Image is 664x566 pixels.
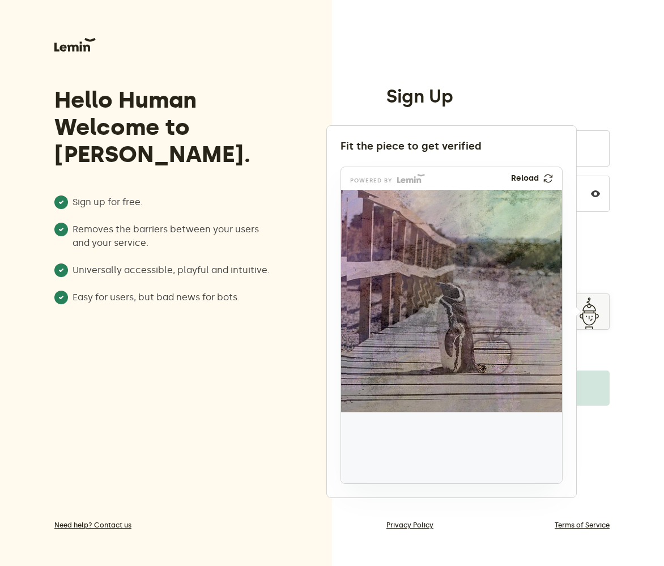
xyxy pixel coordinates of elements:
[397,174,425,183] img: Lemin logo
[543,174,553,183] img: refresh.png
[340,139,563,153] div: Fit the piece to get verified
[511,174,539,183] p: Reload
[350,178,393,183] p: powered by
